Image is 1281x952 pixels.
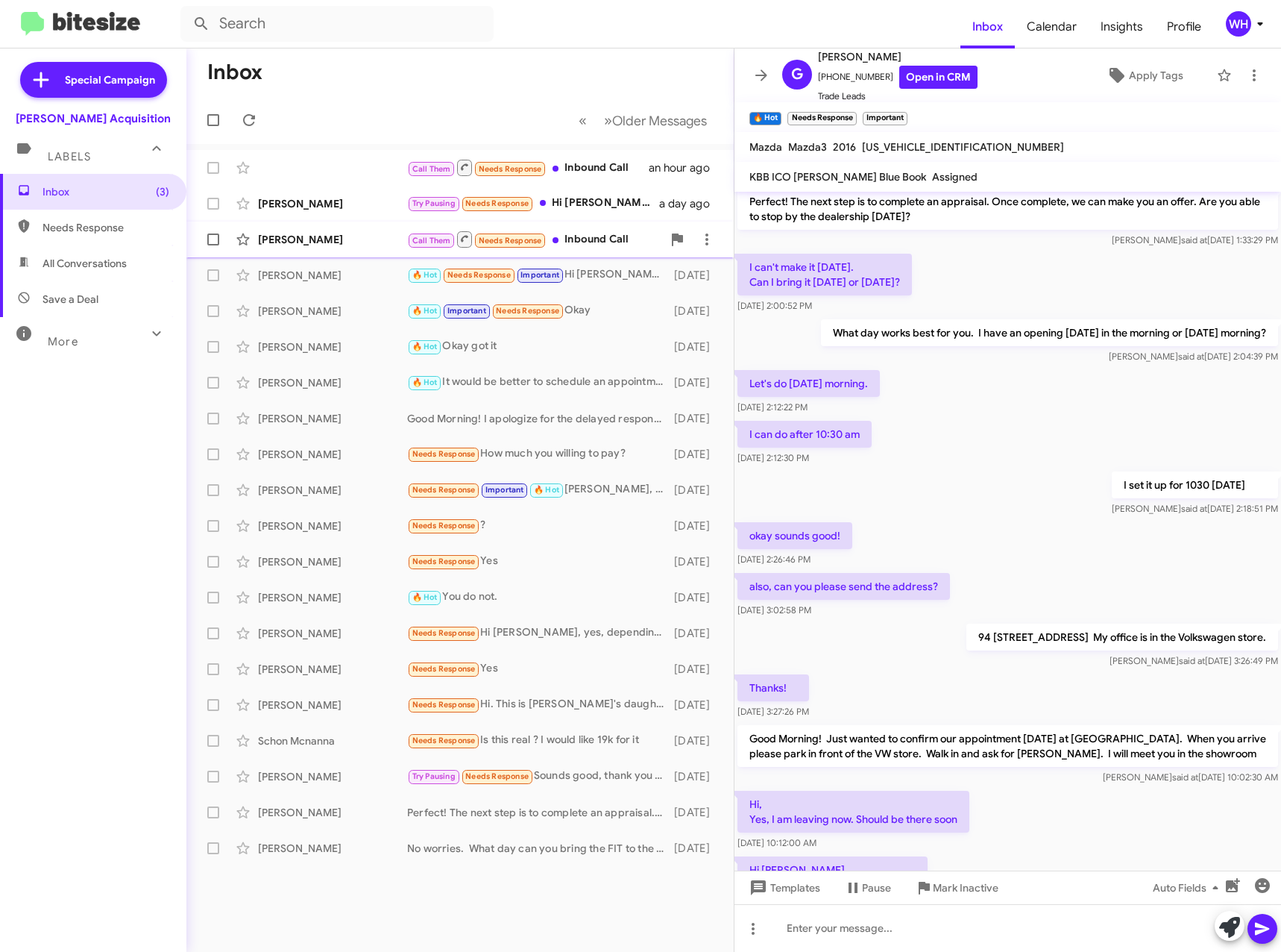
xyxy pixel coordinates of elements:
button: Next [595,105,716,136]
div: Perfect! The next step is to complete an appraisal. Once complete, we can make you an offer. Are ... [407,805,671,820]
span: 🔥 Hot [412,378,438,387]
div: [DATE] [671,268,722,283]
div: an hour ago [649,160,722,175]
div: ? [407,517,671,534]
span: Needs Response [412,449,476,459]
span: Mazda [749,140,782,154]
span: said at [1178,351,1204,362]
button: Previous [570,105,596,136]
a: Calendar [1015,5,1089,48]
small: Needs Response [787,112,856,125]
span: [DATE] 2:12:30 PM [737,452,809,463]
p: Hi [PERSON_NAME], I am here waiting in the showroom. [737,857,928,898]
button: Mark Inactive [903,874,1010,901]
span: Apply Tags [1129,62,1183,89]
p: I can't make it [DATE]. Can I bring it [DATE] or [DATE]? [737,254,912,295]
div: Hi. This is [PERSON_NAME]'s daughter. She passed away earlier this year and I have asked several ... [407,696,671,713]
span: Needs Response [465,198,529,208]
div: Schon Mcnanna [258,733,407,748]
div: [PERSON_NAME] [258,304,407,319]
div: [PERSON_NAME] [258,268,407,283]
span: Needs Response [412,628,476,638]
div: [PERSON_NAME] [258,698,407,713]
div: Inbound Call [407,230,662,248]
p: 94 [STREET_ADDRESS] My office is in the Volkswagen store. [966,624,1278,651]
span: Important [447,306,486,316]
span: Call Them [412,164,451,174]
div: [DATE] [671,447,722,462]
p: I set it up for 1030 [DATE] [1112,472,1278,498]
div: [DATE] [671,375,722,390]
span: [DATE] 2:12:22 PM [737,401,808,413]
div: WH [1226,11,1251,37]
span: Try Pausing [412,198,456,208]
div: [DATE] [671,339,722,354]
span: Needs Response [465,771,529,781]
span: Mazda3 [788,140,827,154]
div: Sounds good, thank you for the heads up! Can I reach out to you that time comes? [407,768,671,785]
span: « [579,111,587,130]
span: Needs Response [412,736,476,745]
span: Special Campaign [65,72,155,87]
p: What day works best for you. I have an opening [DATE] in the morning or [DATE] morning? [821,319,1278,346]
div: [PERSON_NAME] [258,447,407,462]
div: [DATE] [671,590,722,605]
h1: Inbox [207,60,262,84]
div: [PERSON_NAME] [258,590,407,605]
div: [PERSON_NAME], my apologies, my ride for [DATE] just cancelled and if I end up selling I'll need ... [407,481,671,498]
small: 🔥 Hot [749,112,781,125]
span: Needs Response [412,521,476,530]
span: [US_VEHICLE_IDENTIFICATION_NUMBER] [862,140,1064,154]
span: said at [1179,655,1205,666]
span: More [48,335,78,348]
div: Inbound Call [407,158,649,177]
div: Yes [407,553,671,570]
span: Call Them [412,236,451,245]
span: [DATE] 3:02:58 PM [737,604,811,616]
div: [PERSON_NAME] [258,841,407,856]
p: also, can you please send the address? [737,573,950,600]
div: [DATE] [671,483,722,498]
div: [PERSON_NAME] [258,375,407,390]
span: 🔥 Hot [412,592,438,602]
p: okay sounds good! [737,522,852,549]
span: 🔥 Hot [412,342,438,351]
div: [PERSON_NAME] [258,232,407,247]
span: Needs Response [479,236,542,245]
span: Assigned [932,170,978,184]
div: [DATE] [671,805,722,820]
a: Special Campaign [20,62,167,98]
button: Auto Fields [1141,874,1236,901]
div: Good Morning! I apologize for the delayed response. Are you able to stop by the dealership for an... [407,411,671,426]
div: Hi [PERSON_NAME], are you guys open [DATE] for appraisal? [407,195,659,212]
div: [DATE] [671,662,722,677]
span: Important [520,270,559,280]
div: [DATE] [671,698,722,713]
a: Inbox [960,5,1015,48]
span: 🔥 Hot [412,270,438,280]
span: [PERSON_NAME] [DATE] 10:02:30 AM [1103,771,1278,783]
span: Save a Deal [43,292,98,307]
div: [DATE] [671,304,722,319]
div: You do not. [407,589,671,606]
button: Pause [832,874,903,901]
button: Apply Tags [1080,62,1209,89]
div: [PERSON_NAME] [258,483,407,498]
div: [PERSON_NAME] [258,662,407,677]
span: Needs Response [412,664,476,674]
span: [PHONE_NUMBER] [818,66,978,89]
span: 2016 [833,140,856,154]
span: [DATE] 3:27:26 PM [737,706,809,717]
span: Templates [746,874,820,901]
span: Trade Leads [818,89,978,104]
div: Hi [PERSON_NAME], yes, depending on the price... [407,624,671,642]
span: Inbox [43,184,169,199]
div: [PERSON_NAME] [258,519,407,533]
span: [PERSON_NAME] [DATE] 2:04:39 PM [1109,351,1278,362]
div: Okay [407,302,671,319]
div: No worries. What day can you bring the FIT to the dealership? [407,841,671,856]
button: Templates [734,874,832,901]
div: [DATE] [671,733,722,748]
a: Insights [1089,5,1155,48]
